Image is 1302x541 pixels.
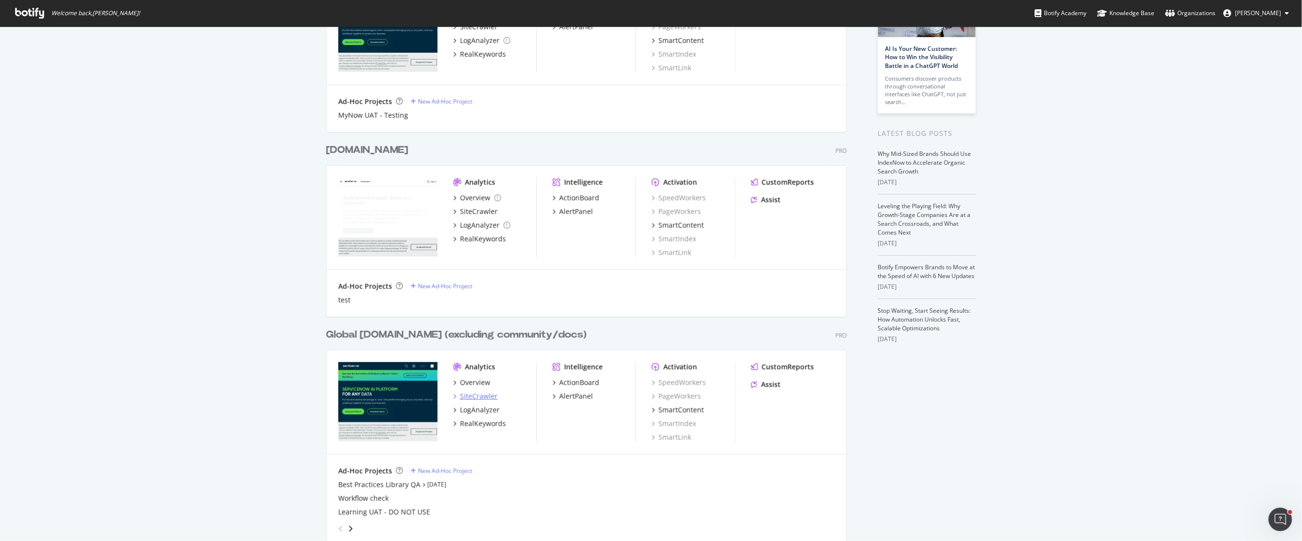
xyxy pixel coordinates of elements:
[453,419,506,429] a: RealKeywords
[652,193,706,203] a: SpeedWorkers
[326,328,591,342] a: Global [DOMAIN_NAME] (excluding community/docs)
[453,207,498,216] a: SiteCrawler
[338,480,420,490] a: Best Practices Library QA
[552,391,593,401] a: AlertPanel
[411,282,472,290] a: New Ad-Hoc Project
[652,63,691,73] a: SmartLink
[334,521,347,537] div: angle-left
[878,128,976,139] div: Latest Blog Posts
[762,177,814,187] div: CustomReports
[418,97,472,106] div: New Ad-Hoc Project
[652,433,691,442] a: SmartLink
[338,295,351,305] a: test
[564,177,603,187] div: Intelligence
[659,405,704,415] div: SmartContent
[427,480,446,489] a: [DATE]
[453,49,506,59] a: RealKeywords
[751,177,814,187] a: CustomReports
[878,282,976,291] div: [DATE]
[885,44,958,69] a: AI Is Your New Customer: How to Win the Visibility Battle in a ChatGPT World
[878,335,976,344] div: [DATE]
[878,306,971,332] a: Stop Waiting, Start Seeing Results: How Automation Unlocks Fast, Scalable Optimizations
[659,36,704,45] div: SmartContent
[836,331,847,340] div: Pro
[1236,9,1281,17] span: Tim Manalo
[326,328,587,342] div: Global [DOMAIN_NAME] (excluding community/docs)
[326,143,408,157] div: [DOMAIN_NAME]
[663,177,697,187] div: Activation
[1035,8,1087,18] div: Botify Academy
[652,207,701,216] a: PageWorkers
[652,248,691,258] a: SmartLink
[453,234,506,244] a: RealKeywords
[559,207,593,216] div: AlertPanel
[751,380,781,390] a: Assist
[51,9,140,17] span: Welcome back, [PERSON_NAME] !
[338,362,438,441] img: servicenow.com
[652,405,704,415] a: SmartContent
[878,263,975,280] a: Botify Empowers Brands to Move at the Speed of AI with 6 New Updates
[418,282,472,290] div: New Ad-Hoc Project
[652,419,696,429] a: SmartIndex
[652,36,704,45] a: SmartContent
[652,391,701,401] a: PageWorkers
[761,195,781,205] div: Assist
[338,281,392,291] div: Ad-Hoc Projects
[564,362,603,372] div: Intelligence
[460,49,506,59] div: RealKeywords
[453,36,510,45] a: LogAnalyzer
[411,467,472,475] a: New Ad-Hoc Project
[1166,8,1216,18] div: Organizations
[1269,508,1292,531] iframe: Intercom live chat
[453,220,510,230] a: LogAnalyzer
[652,378,706,388] a: SpeedWorkers
[460,36,500,45] div: LogAnalyzer
[338,110,408,120] div: MyNow UAT - Testing
[751,362,814,372] a: CustomReports
[878,202,971,237] a: Leveling the Playing Field: Why Growth-Stage Companies Are at a Search Crossroads, and What Comes...
[1216,5,1297,21] button: [PERSON_NAME]
[453,405,500,415] a: LogAnalyzer
[559,193,599,203] div: ActionBoard
[659,220,704,230] div: SmartContent
[338,494,389,503] a: Workflow check
[465,362,495,372] div: Analytics
[460,419,506,429] div: RealKeywords
[878,150,971,175] a: Why Mid-Sized Brands Should Use IndexNow to Accelerate Organic Search Growth
[338,507,430,517] a: Learning UAT - DO NOT USE
[465,177,495,187] div: Analytics
[347,524,354,534] div: angle-right
[761,380,781,390] div: Assist
[453,193,501,203] a: Overview
[460,193,490,203] div: Overview
[885,75,969,106] div: Consumers discover products through conversational interfaces like ChatGPT, not just search…
[418,467,472,475] div: New Ad-Hoc Project
[663,362,697,372] div: Activation
[460,378,490,388] div: Overview
[326,143,412,157] a: [DOMAIN_NAME]
[460,391,498,401] div: SiteCrawler
[652,234,696,244] a: SmartIndex
[453,378,490,388] a: Overview
[552,207,593,216] a: AlertPanel
[552,378,599,388] a: ActionBoard
[878,178,976,187] div: [DATE]
[836,147,847,155] div: Pro
[652,220,704,230] a: SmartContent
[460,220,500,230] div: LogAnalyzer
[652,49,696,59] a: SmartIndex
